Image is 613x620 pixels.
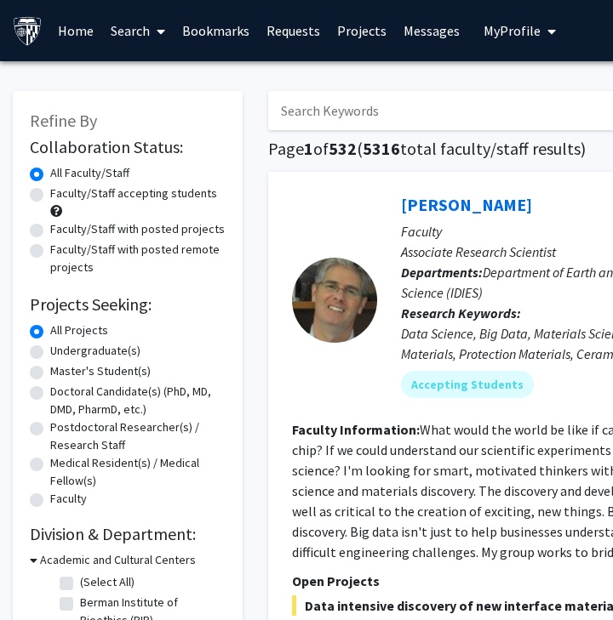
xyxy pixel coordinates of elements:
label: Master's Student(s) [50,362,151,380]
span: 5316 [363,138,400,159]
h2: Projects Seeking: [30,294,226,315]
label: Undergraduate(s) [50,342,140,360]
img: Johns Hopkins University Logo [13,16,43,46]
h2: Collaboration Status: [30,137,226,157]
label: All Faculty/Staff [50,164,129,182]
label: Medical Resident(s) / Medical Fellow(s) [50,454,226,490]
span: Refine By [30,110,97,131]
b: Research Keywords: [401,304,521,321]
h2: Division & Department: [30,524,226,544]
label: (Select All) [80,573,135,591]
label: All Projects [50,321,108,339]
label: Faculty/Staff with posted remote projects [50,241,226,276]
label: Doctoral Candidate(s) (PhD, MD, DMD, PharmD, etc.) [50,383,226,418]
span: My Profile [484,22,541,39]
mat-chip: Accepting Students [401,371,534,398]
a: Search [102,1,174,60]
b: Departments: [401,264,483,281]
b: Faculty Information: [292,421,420,438]
label: Postdoctoral Researcher(s) / Research Staff [50,418,226,454]
span: 532 [329,138,357,159]
h3: Academic and Cultural Centers [40,551,196,569]
a: Bookmarks [174,1,258,60]
a: [PERSON_NAME] [401,194,532,215]
a: Messages [395,1,468,60]
a: Projects [329,1,395,60]
a: Requests [258,1,329,60]
label: Faculty/Staff with posted projects [50,220,225,238]
label: Faculty [50,490,87,508]
span: 1 [304,138,313,159]
label: Faculty/Staff accepting students [50,185,217,202]
a: Home [49,1,102,60]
